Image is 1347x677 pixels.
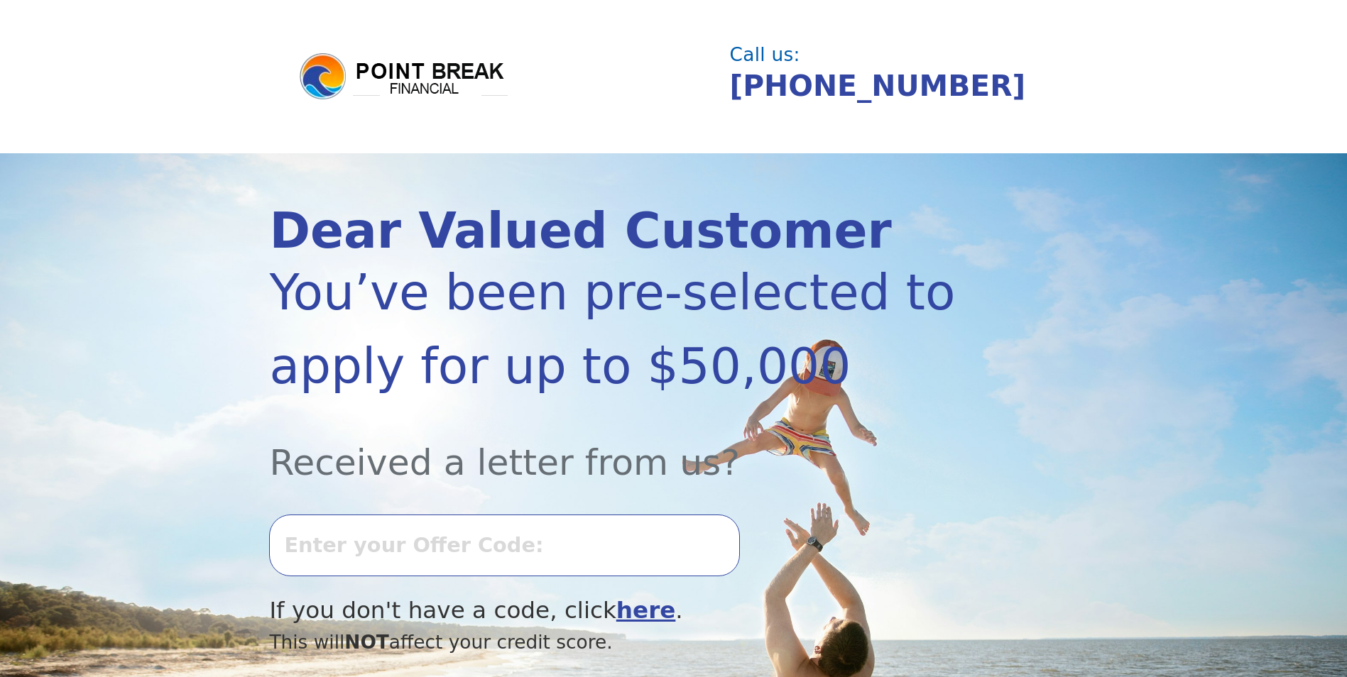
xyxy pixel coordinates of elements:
div: This will affect your credit score. [269,628,956,656]
div: Received a letter from us? [269,403,956,489]
div: If you don't have a code, click . [269,593,956,628]
img: logo.png [298,51,511,102]
div: Call us: [730,45,1067,64]
input: Enter your Offer Code: [269,514,739,576]
div: Dear Valued Customer [269,207,956,255]
div: You’ve been pre-selected to apply for up to $50,000 [269,255,956,403]
span: NOT [344,631,389,653]
a: [PHONE_NUMBER] [730,69,1026,103]
a: here [616,597,676,624]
